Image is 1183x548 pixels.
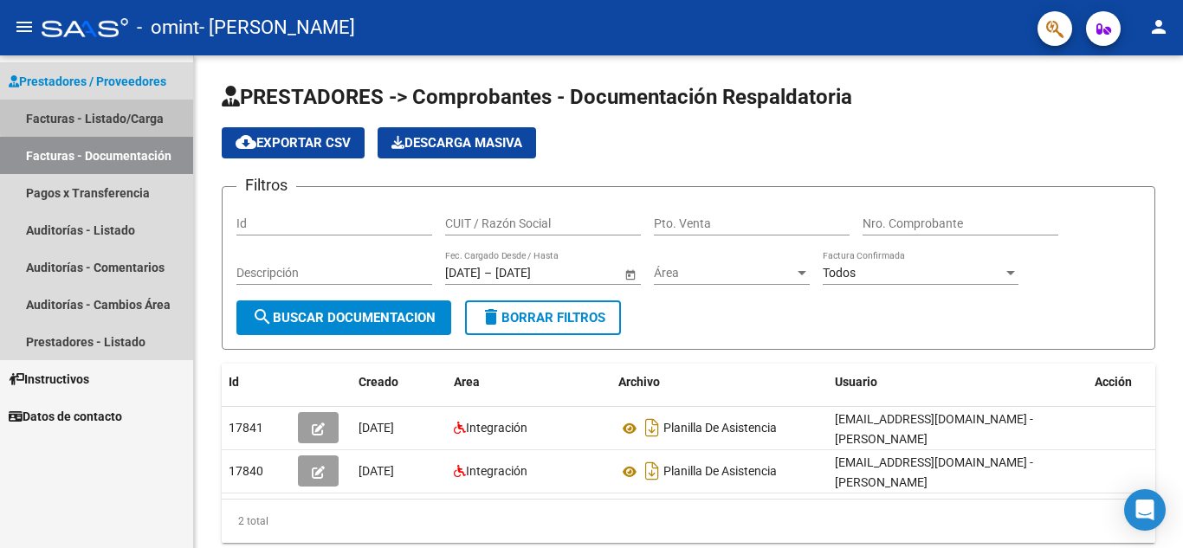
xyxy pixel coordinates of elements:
[641,414,663,442] i: Descargar documento
[481,306,501,327] mat-icon: delete
[359,375,398,389] span: Creado
[137,9,199,47] span: - omint
[835,375,877,389] span: Usuario
[236,173,296,197] h3: Filtros
[654,266,794,280] span: Área
[1148,16,1169,37] mat-icon: person
[252,306,273,327] mat-icon: search
[222,364,291,401] datatable-header-cell: Id
[378,127,536,158] app-download-masive: Descarga masiva de comprobantes (adjuntos)
[14,16,35,37] mat-icon: menu
[222,127,365,158] button: Exportar CSV
[618,375,660,389] span: Archivo
[828,364,1088,401] datatable-header-cell: Usuario
[391,135,522,151] span: Descarga Masiva
[229,421,263,435] span: 17841
[252,310,436,326] span: Buscar Documentacion
[359,464,394,478] span: [DATE]
[447,364,611,401] datatable-header-cell: Area
[484,266,492,280] span: –
[835,412,1033,446] span: [EMAIL_ADDRESS][DOMAIN_NAME] - [PERSON_NAME]
[835,455,1033,489] span: [EMAIL_ADDRESS][DOMAIN_NAME] - [PERSON_NAME]
[611,364,828,401] datatable-header-cell: Archivo
[481,310,605,326] span: Borrar Filtros
[9,370,89,389] span: Instructivos
[454,375,480,389] span: Area
[663,465,777,479] span: Planilla De Asistencia
[641,457,663,485] i: Descargar documento
[663,422,777,435] span: Planilla De Asistencia
[229,375,239,389] span: Id
[378,127,536,158] button: Descarga Masiva
[1124,489,1166,531] div: Open Intercom Messenger
[199,9,355,47] span: - [PERSON_NAME]
[222,500,1155,543] div: 2 total
[359,421,394,435] span: [DATE]
[352,364,447,401] datatable-header-cell: Creado
[222,85,852,109] span: PRESTADORES -> Comprobantes - Documentación Respaldatoria
[9,407,122,426] span: Datos de contacto
[823,266,856,280] span: Todos
[236,135,351,151] span: Exportar CSV
[466,464,527,478] span: Integración
[495,266,580,280] input: End date
[236,300,451,335] button: Buscar Documentacion
[621,265,639,283] button: Open calendar
[1088,364,1174,401] datatable-header-cell: Acción
[236,132,256,152] mat-icon: cloud_download
[465,300,621,335] button: Borrar Filtros
[466,421,527,435] span: Integración
[1095,375,1132,389] span: Acción
[445,266,481,280] input: Start date
[9,72,166,91] span: Prestadores / Proveedores
[229,464,263,478] span: 17840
